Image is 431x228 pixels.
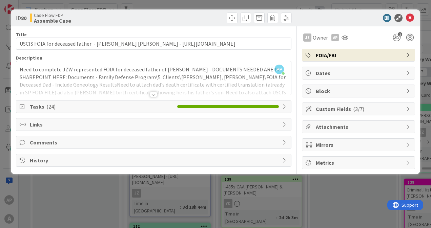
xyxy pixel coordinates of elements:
span: ( 24 ) [46,103,56,110]
b: Assemble Case [34,18,71,23]
span: Mirrors [316,141,403,149]
span: ( 3/7 ) [353,106,364,112]
div: AP [331,34,339,41]
span: Block [316,87,403,95]
span: History [30,156,279,164]
div: JZ [303,33,311,42]
b: 80 [21,15,26,21]
span: Tasks [30,102,174,111]
input: type card name here... [16,38,291,50]
span: Links [30,120,279,129]
span: AP [274,65,284,74]
span: Custom Fields [316,105,403,113]
span: Attachments [316,123,403,131]
span: Owner [313,33,328,42]
p: Need to complete JZW represented FOIA for deceased father of [PERSON_NAME] - DOCUMENTS NEEDED ARE... [20,66,288,119]
span: 1 [398,32,402,37]
span: Metrics [316,159,403,167]
span: Dates [316,69,403,77]
label: Title [16,31,27,38]
span: Case Flow FDP [34,13,71,18]
span: Support [14,1,31,9]
span: Description [16,55,42,61]
span: Comments [30,138,279,146]
span: ID [16,14,26,22]
span: FOIA/FBI [316,51,403,59]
